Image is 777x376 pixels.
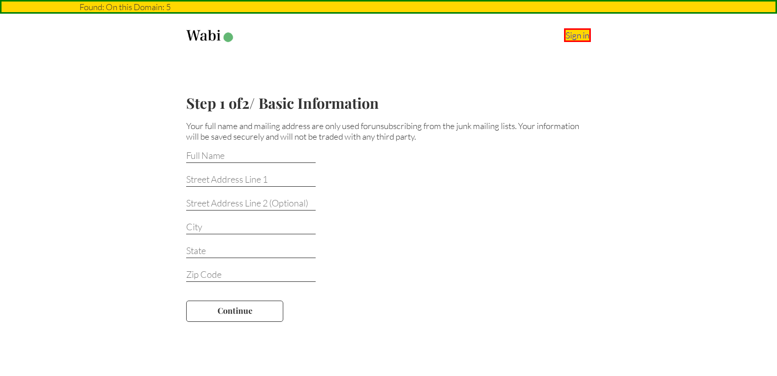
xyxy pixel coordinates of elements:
[371,120,515,131] span: unsubscribing from the junk mailing lists
[186,30,235,43] img: Wabi
[186,150,316,163] input: Full Name
[186,245,316,258] input: State
[186,93,591,112] h2: Step 1 of 2 / Basic Information
[564,28,591,42] a: Sign in
[186,269,316,282] input: Zip Code
[186,301,283,322] button: Continue
[186,174,316,187] input: Street Address Line 1
[186,197,316,211] input: Street Address Line 2 (Optional)
[186,120,591,142] p: Your full name and mailing address are only used for . Your information will be saved securely an...
[186,221,316,234] input: City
